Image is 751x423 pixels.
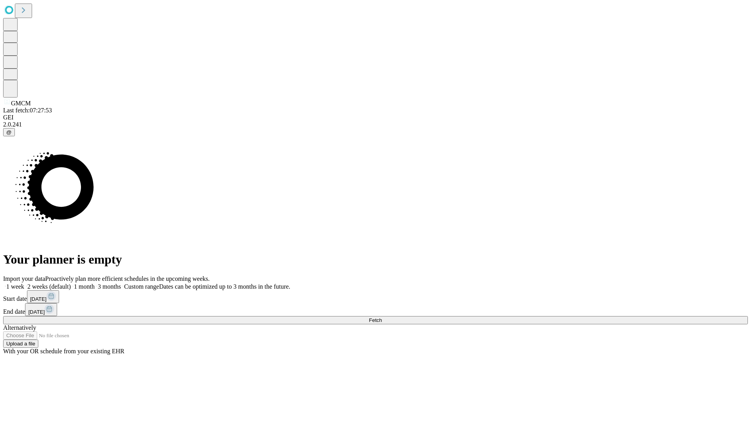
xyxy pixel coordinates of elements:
[3,275,45,282] span: Import your data
[3,340,38,348] button: Upload a file
[25,303,57,316] button: [DATE]
[28,309,45,315] span: [DATE]
[45,275,210,282] span: Proactively plan more efficient schedules in the upcoming weeks.
[6,129,12,135] span: @
[3,107,52,114] span: Last fetch: 07:27:53
[3,348,124,354] span: With your OR schedule from your existing EHR
[3,303,748,316] div: End date
[3,290,748,303] div: Start date
[159,283,290,290] span: Dates can be optimized up to 3 months in the future.
[98,283,121,290] span: 3 months
[124,283,159,290] span: Custom range
[27,283,71,290] span: 2 weeks (default)
[3,114,748,121] div: GEI
[369,317,382,323] span: Fetch
[11,100,31,107] span: GMCM
[3,252,748,267] h1: Your planner is empty
[74,283,95,290] span: 1 month
[3,128,15,136] button: @
[3,316,748,324] button: Fetch
[3,324,36,331] span: Alternatively
[6,283,24,290] span: 1 week
[27,290,59,303] button: [DATE]
[3,121,748,128] div: 2.0.241
[30,296,47,302] span: [DATE]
